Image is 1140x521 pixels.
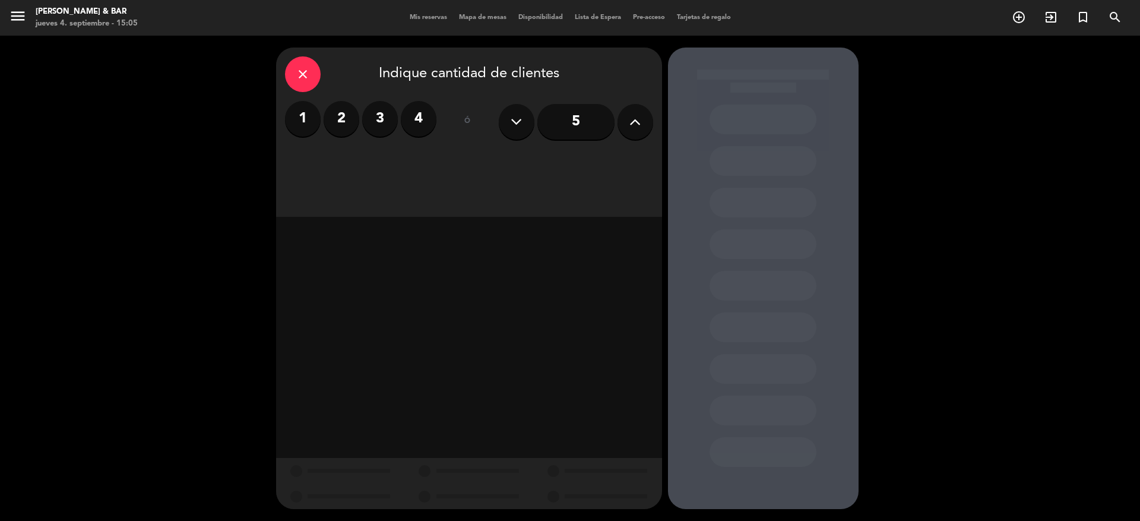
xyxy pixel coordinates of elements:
[512,14,569,21] span: Disponibilidad
[9,7,27,25] i: menu
[448,101,487,143] div: ó
[9,7,27,29] button: menu
[401,101,436,137] label: 4
[453,14,512,21] span: Mapa de mesas
[296,67,310,81] i: close
[36,6,138,18] div: [PERSON_NAME] & Bar
[569,14,627,21] span: Lista de Espera
[404,14,453,21] span: Mis reservas
[1012,10,1026,24] i: add_circle_outline
[36,18,138,30] div: jueves 4. septiembre - 15:05
[362,101,398,137] label: 3
[671,14,737,21] span: Tarjetas de regalo
[285,56,653,92] div: Indique cantidad de clientes
[1108,10,1122,24] i: search
[627,14,671,21] span: Pre-acceso
[1076,10,1090,24] i: turned_in_not
[324,101,359,137] label: 2
[1044,10,1058,24] i: exit_to_app
[285,101,321,137] label: 1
